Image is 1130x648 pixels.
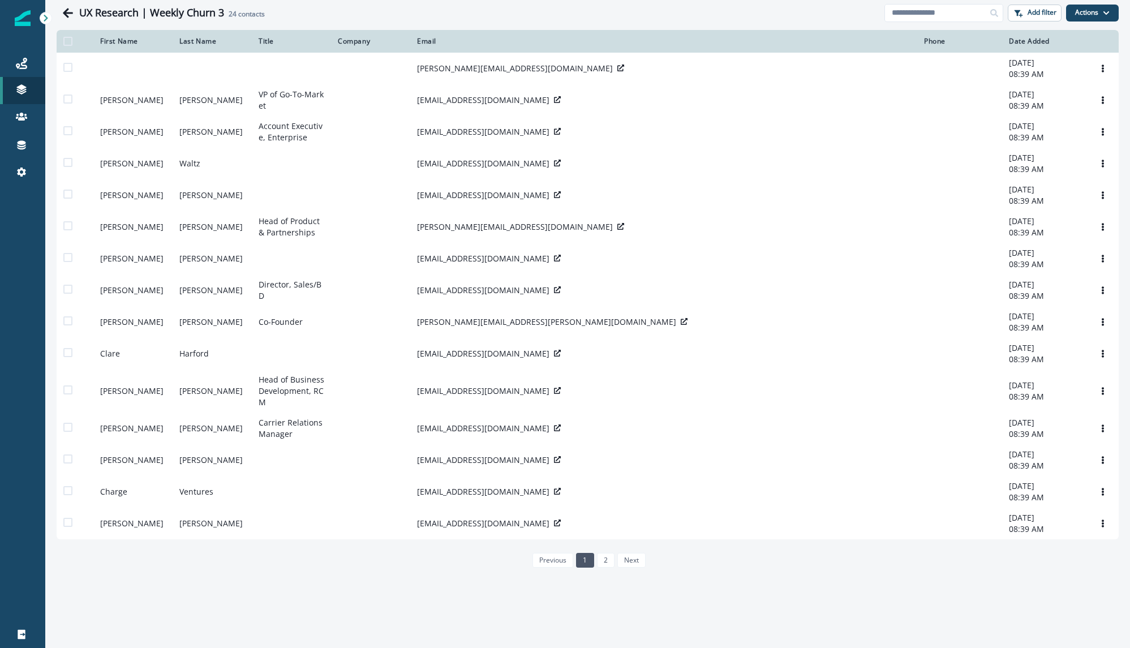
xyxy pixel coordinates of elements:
p: [DATE] [1009,216,1080,227]
div: Email [417,37,910,46]
button: Go back [57,2,79,24]
td: [PERSON_NAME] [93,84,173,116]
td: [PERSON_NAME] [173,274,252,306]
p: [EMAIL_ADDRESS][DOMAIN_NAME] [417,253,549,264]
p: [DATE] [1009,57,1080,68]
td: [PERSON_NAME] [93,148,173,179]
td: [PERSON_NAME] [93,274,173,306]
p: [EMAIL_ADDRESS][DOMAIN_NAME] [417,95,549,106]
td: Carrier Relations Manager [252,413,331,444]
button: Options [1094,187,1112,204]
td: [PERSON_NAME] [173,243,252,274]
div: First Name [100,37,166,46]
td: [PERSON_NAME] [93,370,173,413]
td: Director, Sales/BD [252,274,331,306]
p: 08:39 AM [1009,354,1080,365]
td: Account Executive, Enterprise [252,116,331,148]
p: [DATE] [1009,512,1080,523]
p: [PERSON_NAME][EMAIL_ADDRESS][PERSON_NAME][DOMAIN_NAME] [417,316,676,328]
p: [EMAIL_ADDRESS][DOMAIN_NAME] [417,486,549,497]
p: 08:39 AM [1009,492,1080,503]
span: 24 [229,9,237,19]
td: Co-Founder [252,306,331,338]
p: Add filter [1028,8,1056,16]
p: [DATE] [1009,89,1080,100]
td: [PERSON_NAME] [173,306,252,338]
td: [PERSON_NAME] [173,413,252,444]
td: Waltz [173,148,252,179]
p: 08:39 AM [1009,132,1080,143]
td: Head of Product & Partnerships [252,211,331,243]
p: [EMAIL_ADDRESS][DOMAIN_NAME] [417,285,549,296]
p: [DATE] [1009,342,1080,354]
p: [EMAIL_ADDRESS][DOMAIN_NAME] [417,385,549,397]
td: Clare [93,338,173,370]
p: [EMAIL_ADDRESS][DOMAIN_NAME] [417,423,549,434]
p: [EMAIL_ADDRESS][DOMAIN_NAME] [417,190,549,201]
p: 08:39 AM [1009,523,1080,535]
button: Options [1094,452,1112,469]
p: [EMAIL_ADDRESS][DOMAIN_NAME] [417,126,549,138]
button: Options [1094,123,1112,140]
ul: Pagination [530,553,646,568]
td: [PERSON_NAME] [93,116,173,148]
p: [DATE] [1009,449,1080,460]
p: 08:39 AM [1009,259,1080,270]
td: Ventures [173,476,252,508]
p: 08:39 AM [1009,195,1080,207]
a: Page 2 [597,553,615,568]
td: [PERSON_NAME] [93,179,173,211]
td: [PERSON_NAME] [173,370,252,413]
td: [PERSON_NAME] [173,179,252,211]
td: Harford [173,338,252,370]
button: Options [1094,282,1112,299]
td: [PERSON_NAME] [93,444,173,476]
td: [PERSON_NAME] [173,211,252,243]
button: Options [1094,345,1112,362]
td: [PERSON_NAME] [173,444,252,476]
button: Add filter [1008,5,1062,22]
p: 08:39 AM [1009,227,1080,238]
td: [PERSON_NAME] [93,243,173,274]
p: [DATE] [1009,152,1080,164]
td: Head of Business Development, RCM [252,370,331,413]
td: Charge [93,476,173,508]
p: [EMAIL_ADDRESS][DOMAIN_NAME] [417,518,549,529]
td: [PERSON_NAME] [173,84,252,116]
p: [PERSON_NAME][EMAIL_ADDRESS][DOMAIN_NAME] [417,221,613,233]
div: Last Name [179,37,245,46]
p: 08:39 AM [1009,428,1080,440]
p: [DATE] [1009,279,1080,290]
td: [PERSON_NAME] [93,413,173,444]
p: 08:39 AM [1009,100,1080,111]
p: [DATE] [1009,121,1080,132]
td: [PERSON_NAME] [93,508,173,539]
div: Company [338,37,403,46]
button: Options [1094,155,1112,172]
a: Page 1 is your current page [576,553,594,568]
p: 08:39 AM [1009,290,1080,302]
td: [PERSON_NAME] [173,508,252,539]
td: VP of Go-To-Market [252,84,331,116]
p: [EMAIL_ADDRESS][DOMAIN_NAME] [417,348,549,359]
p: 08:39 AM [1009,68,1080,80]
button: Options [1094,483,1112,500]
button: Options [1094,314,1112,331]
p: 08:39 AM [1009,322,1080,333]
p: [EMAIL_ADDRESS][DOMAIN_NAME] [417,454,549,466]
p: [DATE] [1009,380,1080,391]
h1: UX Research | Weekly Churn 3 [79,7,224,19]
button: Options [1094,92,1112,109]
p: 08:39 AM [1009,460,1080,471]
button: Options [1094,218,1112,235]
p: 08:39 AM [1009,164,1080,175]
a: Next page [617,553,646,568]
p: [DATE] [1009,247,1080,259]
td: [PERSON_NAME] [93,306,173,338]
p: [DATE] [1009,184,1080,195]
td: [PERSON_NAME] [93,211,173,243]
div: Phone [924,37,995,46]
img: Inflection [15,10,31,26]
p: [EMAIL_ADDRESS][DOMAIN_NAME] [417,158,549,169]
p: [DATE] [1009,311,1080,322]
